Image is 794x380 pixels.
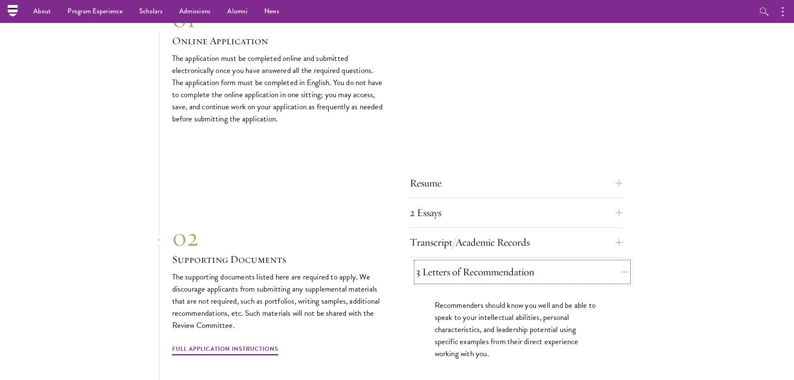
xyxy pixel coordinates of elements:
[172,252,385,267] h3: Supporting Documents
[172,271,385,331] p: The supporting documents listed here are required to apply. We discourage applicants from submitt...
[172,52,385,125] p: The application must be completed online and submitted electronically once you have answered all ...
[172,222,385,252] div: 02
[172,34,385,48] h3: Online Application
[416,262,629,282] button: 3 Letters of Recommendation
[410,232,622,252] button: Transcript/Academic Records
[410,173,622,193] button: Resume
[410,203,622,223] button: 2 Essays
[172,344,278,357] a: Full Application Instructions
[435,299,597,360] p: Recommenders should know you well and be able to speak to your intellectual abilities, personal c...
